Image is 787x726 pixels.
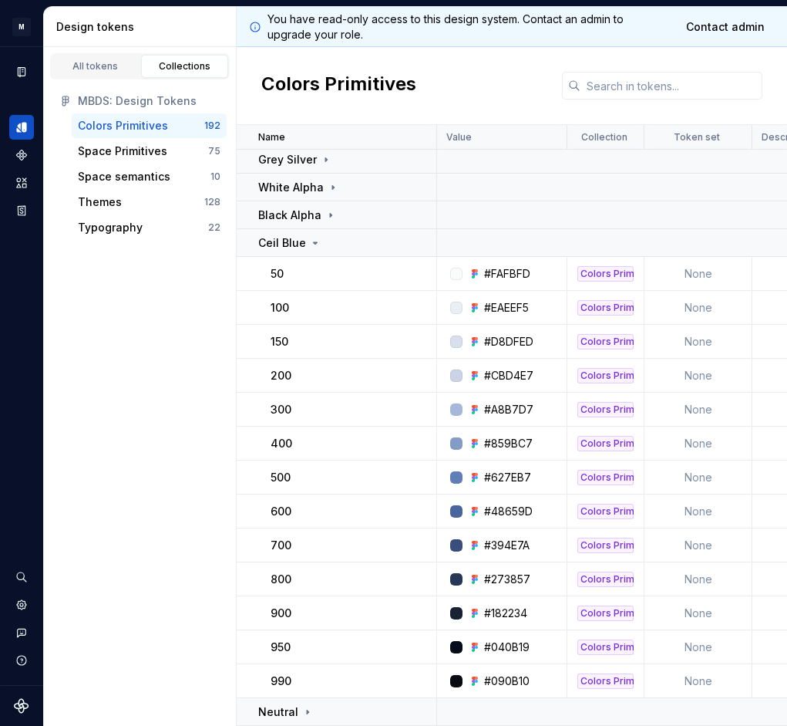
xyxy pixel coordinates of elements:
td: None [644,495,752,528]
div: Colors Primitives [577,572,634,587]
div: #48659D [484,504,533,519]
div: #182234 [484,606,527,621]
p: Value [446,131,472,144]
td: None [644,291,752,325]
div: #D8DFED [484,334,533,349]
button: Space semantics10 [72,164,227,189]
p: 300 [271,402,291,417]
input: Search in tokens... [580,72,762,100]
p: 200 [271,368,291,383]
div: Colors Primitives [577,300,634,316]
div: #CBD4E7 [484,368,533,383]
p: 900 [271,606,291,621]
button: Colors Primitives192 [72,113,227,138]
div: Colors Primitives [577,606,634,621]
p: Collection [581,131,627,144]
div: Colors Primitives [577,538,634,553]
div: #A8B7D7 [484,402,533,417]
td: None [644,461,752,495]
a: Settings [9,593,34,617]
p: Name [258,131,285,144]
td: None [644,596,752,630]
div: Colors Primitives [577,436,634,451]
div: 75 [208,145,220,157]
div: Colors Primitives [577,334,634,349]
p: Grey Silver [258,152,317,167]
div: Typography [78,220,143,235]
button: Contact support [9,620,34,645]
div: Colors Primitives [78,118,168,133]
p: Ceil Blue [258,235,306,251]
p: 500 [271,470,291,485]
div: Colors Primitives [577,640,634,655]
p: 50 [271,266,284,282]
p: You have read-only access to this design system. Contact an admin to upgrade your role. [267,12,670,42]
p: 990 [271,674,291,689]
div: #EAEEF5 [484,300,529,316]
p: 950 [271,640,291,655]
p: Black Alpha [258,208,321,223]
td: None [644,528,752,562]
div: MBDS: Design Tokens [78,93,220,109]
div: #627EB7 [484,470,531,485]
div: #859BC7 [484,436,533,451]
span: Contact admin [686,19,765,35]
button: M [3,10,40,43]
div: 22 [208,221,220,234]
div: Space Primitives [78,144,167,159]
a: Assets [9,171,34,195]
div: Colors Primitives [577,470,634,485]
td: None [644,257,752,291]
a: Documentation [9,59,34,84]
div: M [12,18,31,36]
div: #394E7A [484,538,530,553]
div: Colors Primitives [577,402,634,417]
p: 150 [271,334,288,349]
a: Design tokens [9,115,34,140]
div: Colors Primitives [577,504,634,519]
button: Search ⌘K [9,565,34,589]
p: 600 [271,504,291,519]
p: 400 [271,436,292,451]
p: 700 [271,538,291,553]
td: None [644,630,752,664]
div: Design tokens [56,19,230,35]
button: Themes128 [72,190,227,214]
div: All tokens [57,60,134,73]
div: Colors Primitives [577,674,634,689]
td: None [644,359,752,393]
td: None [644,393,752,427]
td: None [644,325,752,359]
button: Space Primitives75 [72,139,227,164]
svg: Supernova Logo [14,698,29,714]
div: Collections [146,60,224,73]
td: None [644,664,752,698]
div: #273857 [484,572,530,587]
p: Neutral [258,704,298,720]
td: None [644,427,752,461]
div: #FAFBFD [484,266,530,282]
div: #040B19 [484,640,530,655]
a: Contact admin [676,13,775,41]
div: Space semantics [78,169,170,184]
p: 100 [271,300,289,316]
div: 192 [204,120,220,132]
p: White Alpha [258,180,324,195]
div: Storybook stories [9,198,34,223]
div: Colors Primitives [577,266,634,282]
p: Token set [674,131,720,144]
a: Components [9,143,34,167]
div: Themes [78,194,122,210]
button: Typography22 [72,215,227,240]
